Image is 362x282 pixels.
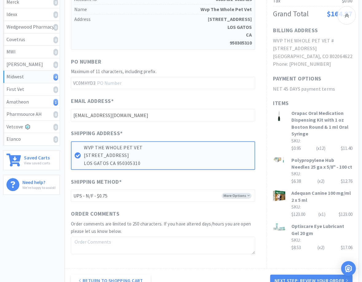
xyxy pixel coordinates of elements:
img: f6b6daa2a4b740cab7ac86ea01d23c76_113205.jpeg [273,110,285,122]
div: Covetrus [6,36,56,44]
h1: Billing Address [273,26,318,35]
span: Order comments are limited to 250 characters. If you have altered days/hours you are open please ... [71,221,251,234]
span: Shipping Method * [71,178,122,186]
div: [PERSON_NAME] [6,61,56,69]
h2: [STREET_ADDRESS] [273,45,352,53]
div: Grand Total [273,8,309,20]
i: 0 [53,124,58,131]
p: LOS GATOS CA 950305310 [84,159,251,167]
i: 0 [53,11,58,18]
h2: WVP THE WHOLE PET VET # [273,37,352,45]
div: Vetcove [6,123,56,131]
div: $6.38 [291,178,352,185]
div: Elanco [6,135,56,143]
div: $0.95 [291,145,352,152]
strong: [STREET_ADDRESS] LOS GATOS CA 950305310 [208,15,252,47]
h2: NET 45 DAYS payment terms [273,85,352,93]
h5: Name [74,5,252,15]
i: 0 [53,49,58,56]
h5: Address [74,14,252,48]
i: 0 [53,86,58,93]
div: First Vet [6,85,56,93]
a: [PERSON_NAME]0 [3,58,60,71]
a: Saved CartsView saved carts [3,150,60,170]
div: (x 1 ) [318,211,325,218]
a: Idexx0 [3,8,60,21]
i: 0 [53,37,58,43]
div: $123.00 [339,211,352,218]
img: 279fe793dd014bb4802dbf6a956903e7_231429.jpeg [273,223,285,231]
div: MWI [6,48,56,56]
a: Covetrus0 [3,33,60,46]
strong: Wvp The Whole Pet Vet [200,6,252,14]
h6: Saved Carts [24,154,50,160]
h1: Payment Options [273,74,321,83]
span: SKU: [291,237,301,243]
input: PO Number [71,77,255,89]
a: Amatheon1 [3,96,60,108]
span: PO Number [71,57,102,66]
span: Order Comments [71,210,119,218]
a: Pharmsource AH0 [3,108,60,121]
p: WVP THE WHOLE PET VET [84,144,251,152]
div: $17.06 [341,244,352,251]
i: 0 [53,24,58,31]
h3: Optixcare Eye Lubricant Gel 20 gm [291,223,352,237]
i: 0 [53,111,58,118]
i: 4 [53,74,58,80]
div: Pharmsource AH [6,110,56,118]
span: SKU: [291,138,301,144]
div: (x 2 ) [317,244,325,251]
i: 1 [53,99,58,106]
div: (x 12 ) [316,145,325,152]
div: (x 2 ) [317,178,325,185]
h3: Polypropylene Hub Needles 25 ga x 5/8" - 100 ct [291,157,352,170]
a: Elanco0 [3,133,60,145]
span: Email Address * [71,97,114,106]
h1: Items [273,99,352,108]
a: First Vet0 [3,83,60,96]
div: Idexx [6,10,56,18]
h3: Adequan Canine 100 mg/ml 2 x 5 ml [291,190,352,203]
input: Email Address [71,109,255,121]
p: View saved carts [24,160,50,166]
img: a7ba95d291204edbaf61c54037dadcc5_111432.jpeg [273,157,285,163]
p: We're happy to assist! [22,185,56,190]
a: MWI0 [3,46,60,58]
p: [STREET_ADDRESS] [84,151,251,159]
span: SKU: [291,171,301,177]
div: $11.40 [341,145,352,152]
i: 0 [53,136,58,143]
img: 8bccf89c11d141f78c82ae9562d8af1a_196829.jpeg [273,190,285,202]
div: $12.76 [341,178,352,185]
a: Midwest4 [3,71,60,83]
a: Wedgewood Pharmacy0 [3,21,60,33]
div: Open Intercom Messenger [341,261,356,276]
span: SKU: [291,204,301,210]
span: $164.97 [327,9,352,18]
h3: Orapac Oral Medication Dispensing Kit with 1 oz Boston Round & 1 ml Oral Syringe [291,110,352,137]
a: Vetcove0 [3,121,60,133]
h2: Phone: [PHONE_NUMBER] [273,60,352,68]
span: Shipping Address * [71,129,123,138]
div: $123.00 [291,211,352,218]
div: Amatheon [6,98,56,106]
span: VC0MHYD3 [71,77,97,89]
div: Midwest [6,73,56,81]
h2: [GEOGRAPHIC_DATA], CO 802064622 [273,53,352,61]
div: $8.53 [291,244,352,251]
h6: Need help? [22,178,56,185]
div: Wedgewood Pharmacy [6,23,56,31]
i: 0 [53,61,58,68]
span: Maximum of 11 characters, including prefix. [71,69,157,74]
